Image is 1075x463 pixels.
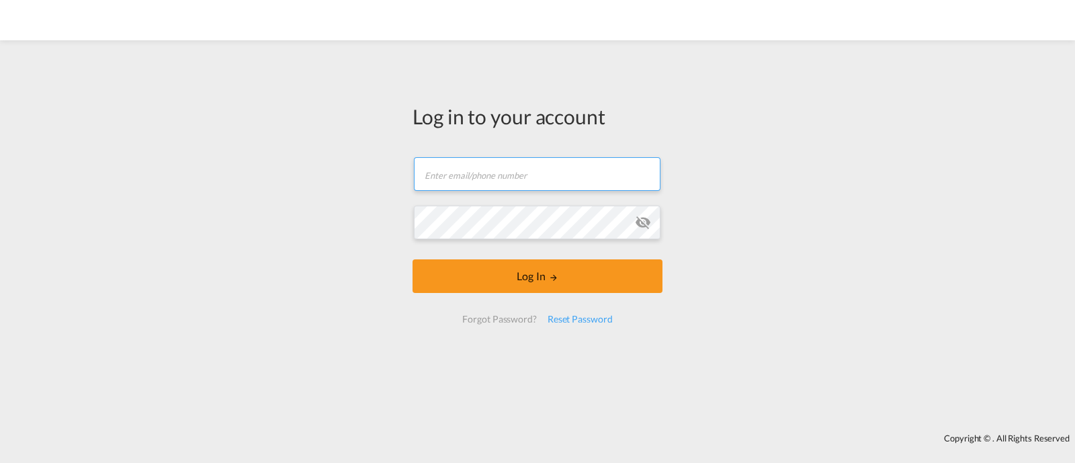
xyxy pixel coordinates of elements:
div: Reset Password [542,307,618,331]
md-icon: icon-eye-off [635,214,651,230]
input: Enter email/phone number [414,157,660,191]
button: LOGIN [413,259,662,293]
div: Forgot Password? [457,307,542,331]
div: Log in to your account [413,102,662,130]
